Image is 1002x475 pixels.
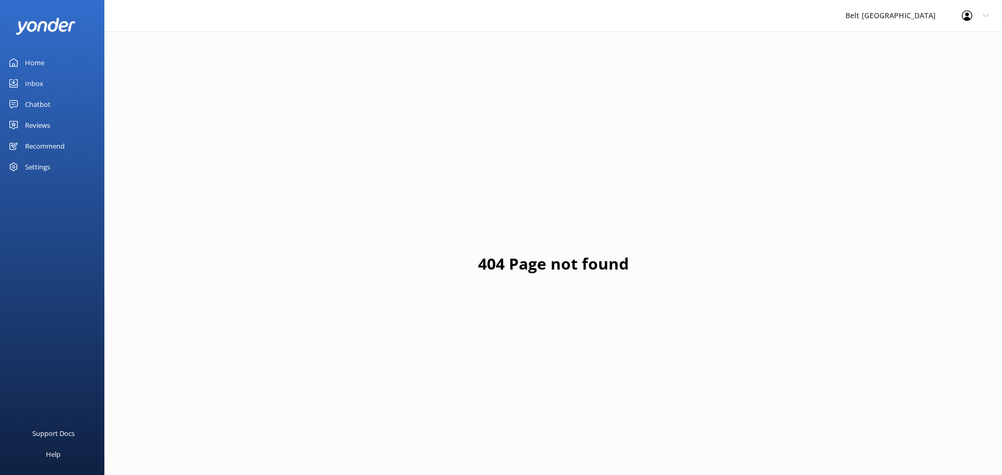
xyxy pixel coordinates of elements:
[25,156,50,177] div: Settings
[16,18,76,35] img: yonder-white-logo.png
[25,136,65,156] div: Recommend
[25,94,51,115] div: Chatbot
[25,52,44,73] div: Home
[25,73,43,94] div: Inbox
[478,251,629,276] h1: 404 Page not found
[46,444,61,465] div: Help
[32,423,75,444] div: Support Docs
[25,115,50,136] div: Reviews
